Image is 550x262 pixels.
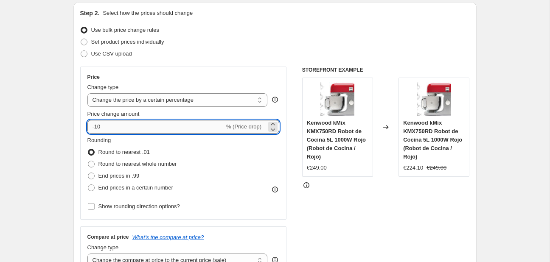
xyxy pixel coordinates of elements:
span: Change type [87,84,119,90]
button: What's the compare at price? [132,234,204,240]
div: €249.00 [307,164,327,172]
div: help [271,95,279,104]
span: % (Price drop) [226,123,261,130]
h3: Compare at price [87,234,129,240]
span: Kenwood kMix KMX750RD Robot de Cocina 5L 1000W Rojo (Robot de Cocina / Rojo) [403,120,462,160]
span: Price change amount [87,111,140,117]
div: €224.10 [403,164,423,172]
h3: Price [87,74,100,81]
span: Use bulk price change rules [91,27,159,33]
strike: €249.00 [427,164,446,172]
span: Rounding [87,137,111,143]
img: 816Aoy4HyIL._AC_SL1500_80x.jpg [417,82,451,116]
span: Show rounding direction options? [98,203,180,209]
span: Round to nearest .01 [98,149,150,155]
span: End prices in a certain number [98,184,173,191]
h2: Step 2. [80,9,100,17]
span: Use CSV upload [91,50,132,57]
span: Round to nearest whole number [98,161,177,167]
img: 816Aoy4HyIL._AC_SL1500_80x.jpg [320,82,354,116]
h6: STOREFRONT EXAMPLE [302,67,470,73]
span: Change type [87,244,119,251]
p: Select how the prices should change [103,9,193,17]
span: End prices in .99 [98,173,140,179]
span: Kenwood kMix KMX750RD Robot de Cocina 5L 1000W Rojo (Robot de Cocina / Rojo) [307,120,366,160]
input: -15 [87,120,224,134]
span: Set product prices individually [91,39,164,45]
